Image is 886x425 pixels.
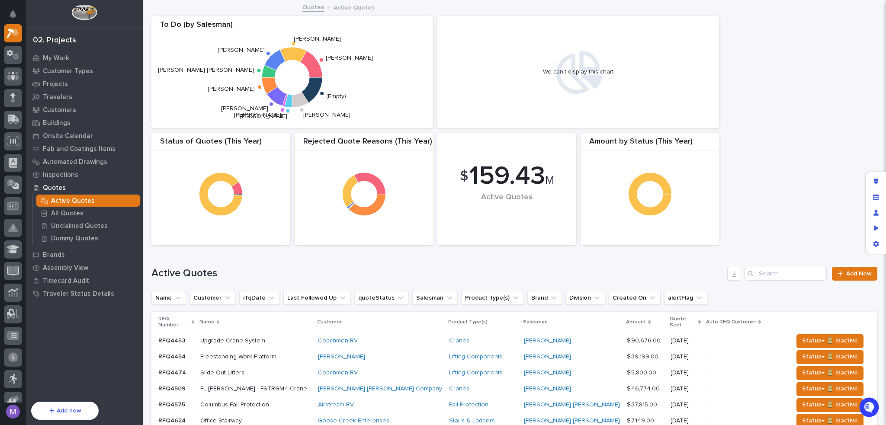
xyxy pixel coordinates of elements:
a: [PERSON_NAME] [524,337,571,345]
p: - [707,399,710,409]
span: Pylon [86,228,105,234]
a: Goose Creek Enterprises [318,417,389,425]
p: [DATE] [671,401,700,409]
p: Welcome 👋 [9,34,157,48]
text: [PERSON_NAME] [PERSON_NAME] [158,67,254,73]
a: Lifting Components [449,369,503,377]
a: Cranes [449,337,469,345]
img: Workspace Logo [71,4,97,20]
p: Active Quotes [51,197,95,205]
a: 📖Help Docs [5,203,51,219]
a: Stairs & Ladders [449,417,495,425]
tr: RFQ4575RFQ4575 Columbus Fall ProtectionColumbus Fall Protection Airstream RV Fall Protection [PER... [151,397,877,413]
p: Active Quotes [334,2,375,12]
span: Status→ ⏳ Inactive [802,336,858,346]
button: See all [134,124,157,134]
img: 1736555164131-43832dd5-751b-4058-ba23-39d91318e5a0 [17,148,24,155]
p: RFQ4454 [158,352,187,361]
input: Search [745,267,827,281]
button: Add new [31,402,99,420]
p: $ 46,774.00 [627,383,661,393]
a: Airstream RV [318,401,354,409]
span: Status→ ⏳ Inactive [802,399,858,410]
p: Name [199,317,215,327]
text: (Empty) [327,93,347,99]
p: $ 90,676.00 [627,336,662,345]
p: Dummy Quotes [51,235,98,243]
button: Brand [527,291,562,305]
div: Amount by Status (This Year) [581,137,719,151]
iframe: Open customer support [858,396,882,420]
span: M [545,175,554,186]
text: [PERSON_NAME] [240,114,287,120]
a: Cranes [449,385,469,393]
p: $ 39,199.00 [627,352,660,361]
a: Lifting Components [449,353,503,361]
p: Customers [43,106,76,114]
a: Brands [26,248,143,261]
button: Salesman [412,291,458,305]
p: How can we help? [9,48,157,62]
span: Status→ ⏳ Inactive [802,367,858,378]
a: Customer Types [26,64,143,77]
p: Office Stairway [200,415,244,425]
a: Powered byPylon [61,227,105,234]
a: Coachmen RV [318,337,358,345]
button: Customer [189,291,236,305]
a: Unclaimed Quotes [33,220,143,232]
a: Inspections [26,168,143,181]
a: Dummy Quotes [33,232,143,244]
span: [DATE] [77,171,94,178]
p: - [707,352,710,361]
text: [PERSON_NAME] [294,36,341,42]
div: Past conversations [9,126,58,133]
span: Add New [846,271,872,277]
tr: RFQ4474RFQ4474 Slide Out LiftersSlide Out Lifters Coachmen RV Lifting Components [PERSON_NAME] $ ... [151,365,877,381]
div: We're available if you need us! [29,105,109,112]
p: Buildings [43,119,71,127]
span: [DATE] [77,147,94,154]
div: App settings [868,236,884,252]
div: Edit layout [868,174,884,189]
p: Upgrade Crane System [200,336,267,345]
button: quoteStatus [354,291,409,305]
p: All Quotes [51,210,83,217]
p: My Work [43,54,69,62]
p: [DATE] [671,385,700,393]
p: - [707,367,710,377]
p: Columbus Fall Protection [200,399,271,409]
text: [PERSON_NAME] [208,86,255,92]
p: Assembly View [43,264,88,272]
p: RFQ4453 [158,336,187,345]
p: Inspections [43,171,78,179]
p: Unclaimed Quotes [51,222,108,230]
p: [DATE] [671,417,700,425]
span: [PERSON_NAME] [27,147,70,154]
img: 1736555164131-43832dd5-751b-4058-ba23-39d91318e5a0 [9,96,24,112]
a: [PERSON_NAME] [524,369,571,377]
a: All Quotes [33,207,143,219]
a: Customers [26,103,143,116]
div: 📖 [9,208,16,214]
p: Traveler Status Details [43,290,114,298]
tr: RFQ4454RFQ4454 Freestanding Work PlatformFreestanding Work Platform [PERSON_NAME] Lifting Compone... [151,349,877,365]
a: Projects [26,77,143,90]
p: Projects [43,80,68,88]
button: Division [565,291,605,305]
div: Notifications [11,10,22,24]
p: Quote Sent [670,314,696,330]
img: Matthew Hall [9,163,22,176]
p: Product Type(s) [448,317,488,327]
p: RFQ4575 [158,399,187,409]
div: Active Quotes [452,193,562,220]
div: To Do (by Salesman) [151,20,433,35]
a: Buildings [26,116,143,129]
button: alertFlag [664,291,707,305]
a: Fall Protection [449,401,488,409]
button: Status→ ⏳ Inactive [796,382,864,396]
button: Notifications [4,5,22,23]
p: Auto RFQ Customer [706,317,756,327]
p: $ 5,800.00 [627,367,658,377]
p: Brands [43,251,65,259]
